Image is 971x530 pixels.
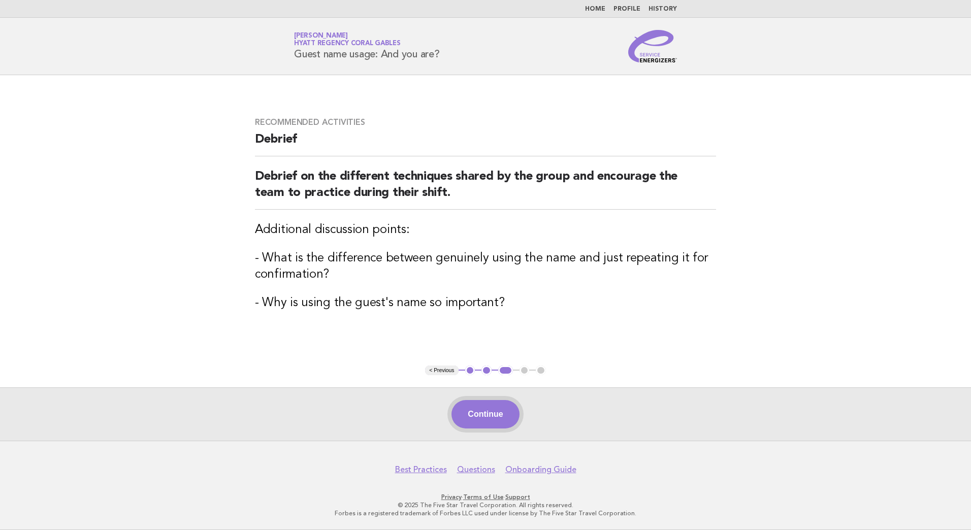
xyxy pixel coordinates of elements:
[175,509,796,517] p: Forbes is a registered trademark of Forbes LLC used under license by The Five Star Travel Corpora...
[175,493,796,501] p: · ·
[451,400,519,428] button: Continue
[457,465,495,475] a: Questions
[628,30,677,62] img: Service Energizers
[395,465,447,475] a: Best Practices
[465,366,475,376] button: 1
[425,366,458,376] button: < Previous
[255,250,716,283] h3: - What is the difference between genuinely using the name and just repeating it for confirmation?
[255,117,716,127] h3: Recommended activities
[294,32,401,47] a: [PERSON_NAME]Hyatt Regency Coral Gables
[255,169,716,210] h2: Debrief on the different techniques shared by the group and encourage the team to practice during...
[649,6,677,12] a: History
[505,465,576,475] a: Onboarding Guide
[255,222,716,238] h3: Additional discussion points:
[498,366,513,376] button: 3
[255,295,716,311] h3: - Why is using the guest's name so important?
[613,6,640,12] a: Profile
[463,493,504,501] a: Terms of Use
[175,501,796,509] p: © 2025 The Five Star Travel Corporation. All rights reserved.
[505,493,530,501] a: Support
[481,366,492,376] button: 2
[294,33,440,59] h1: Guest name usage: And you are?
[441,493,462,501] a: Privacy
[294,41,401,47] span: Hyatt Regency Coral Gables
[255,131,716,156] h2: Debrief
[585,6,605,12] a: Home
